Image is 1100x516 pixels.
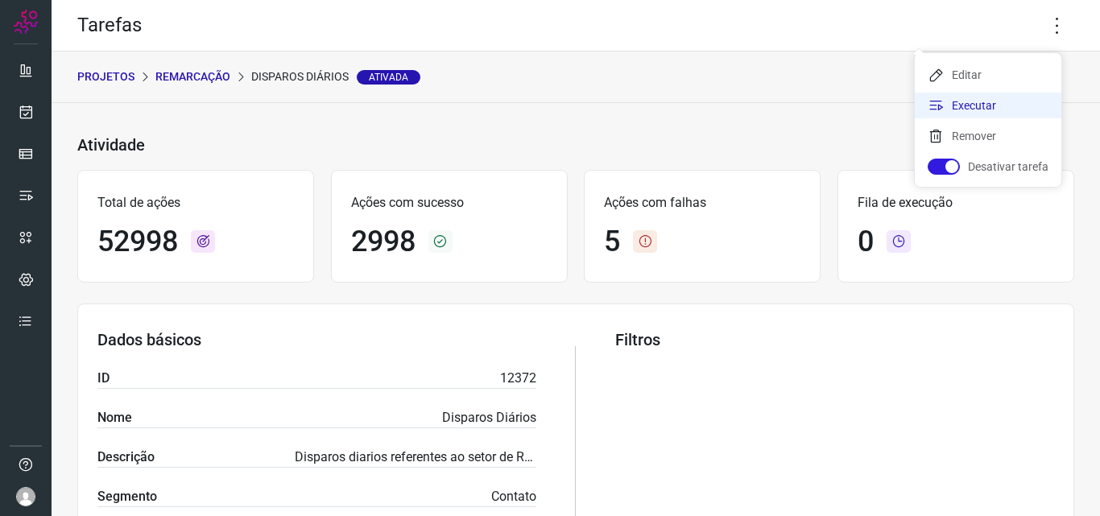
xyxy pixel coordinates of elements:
[915,93,1061,118] li: Executar
[858,193,1054,213] p: Fila de execução
[97,330,536,349] h3: Dados básicos
[357,70,420,85] span: Ativada
[16,487,35,506] img: avatar-user-boy.jpg
[604,193,800,213] p: Ações com falhas
[858,225,874,259] h1: 0
[604,225,620,259] h1: 5
[251,68,420,85] p: Disparos Diários
[97,408,132,427] label: Nome
[77,14,142,37] h2: Tarefas
[442,408,536,427] p: Disparos Diários
[915,62,1061,88] li: Editar
[97,448,155,467] label: Descrição
[915,154,1061,180] li: Desativar tarefa
[351,225,416,259] h1: 2998
[491,487,536,506] p: Contato
[77,68,134,85] p: PROJETOS
[97,369,110,388] label: ID
[97,487,157,506] label: Segmento
[500,369,536,388] p: 12372
[14,10,38,34] img: Logo
[295,448,536,467] p: Disparos diarios referentes ao setor de Remacação
[915,123,1061,149] li: Remover
[155,68,230,85] p: Remarcação
[77,135,145,155] h3: Atividade
[97,225,178,259] h1: 52998
[97,193,294,213] p: Total de ações
[615,330,1054,349] h3: Filtros
[351,193,548,213] p: Ações com sucesso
